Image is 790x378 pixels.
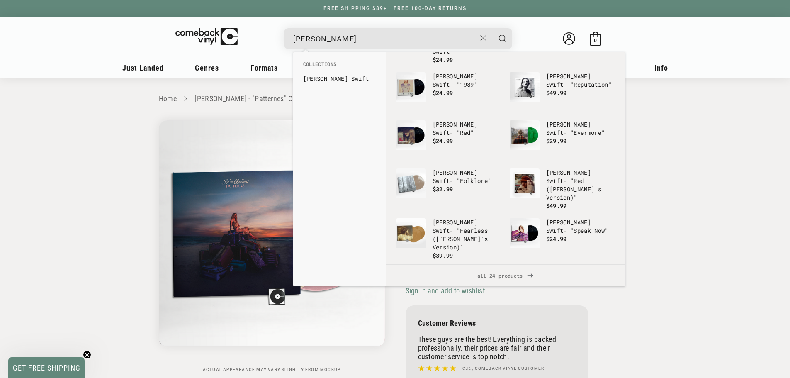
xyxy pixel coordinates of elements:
img: Taylor Swift - "Red (Taylor's Version)" [510,168,540,198]
b: [PERSON_NAME] [303,75,348,83]
button: Sign in and add to wishlist [406,286,487,295]
b: [PERSON_NAME] [546,72,591,80]
p: - "Evermore" [546,120,615,137]
button: Search [492,28,513,49]
p: Actual appearance may vary slightly from mockup [159,367,385,372]
span: $39.99 [433,251,453,259]
a: Taylor Swift - "1989" [PERSON_NAME] Swift- "1989" $24.99 [396,72,501,112]
span: $24.99 [546,235,567,243]
img: Taylor Swift - "Folklore" [396,168,426,198]
p: - "Speak Now" [546,218,615,235]
a: Taylor Swift - "Red (Taylor's Version)" [PERSON_NAME] Swift- "Red ([PERSON_NAME]'s Version)" $49.99 [510,168,615,210]
b: Swift [546,80,564,88]
p: - "Folklore" [433,168,501,185]
b: Swift [433,47,450,55]
p: - "Red ( 's Version)" [546,168,615,202]
span: Sign in and add to wishlist [406,286,485,295]
p: - "Reputation" [546,72,615,89]
b: Swift [546,177,564,185]
b: [PERSON_NAME] [546,218,591,226]
b: [PERSON_NAME] [433,72,477,80]
b: Swift [546,227,564,234]
span: $24.99 [433,137,453,145]
img: star5.svg [418,363,456,374]
div: GET FREE SHIPPINGClose teaser [8,357,85,378]
a: all 24 products [386,265,625,286]
img: Taylor Swift - "Reputation" [510,72,540,102]
a: Taylor Swift - "Red" [PERSON_NAME] Swift- "Red" $24.99 [396,120,501,160]
a: Taylor Swift - "Folklore" [PERSON_NAME] Swift- "Folklore" $32.99 [396,168,501,208]
li: products: Taylor Swift - "Red (Taylor's Version)" [506,164,619,214]
a: [PERSON_NAME] Swift [303,75,376,83]
p: - "Fearless ( 's Version)" [433,218,501,251]
a: Taylor Swift - "Evermore" [PERSON_NAME] Swift- "Evermore" $29.99 [510,120,615,160]
b: Swift [433,129,450,137]
span: Formats [250,63,278,72]
div: Products [386,52,625,264]
div: View All [386,264,625,286]
span: all 24 products [393,265,618,286]
span: GET FREE SHIPPING [13,363,80,372]
li: collections: Taylor Swift [299,72,380,85]
img: Taylor Swift - "Fearless (Taylor's Version)" [396,218,426,248]
b: [PERSON_NAME] [433,218,477,226]
li: products: Taylor Swift - "Red" [392,116,506,164]
span: 0 [594,37,597,44]
a: Taylor Swift - "Reputation" [PERSON_NAME] Swift- "Reputation" $49.99 [510,72,615,112]
li: products: Taylor Swift - "Reputation" [506,68,619,116]
span: Just Landed [122,63,164,72]
b: Swift [433,177,450,185]
img: Taylor Swift - "Evermore" [510,120,540,150]
b: [PERSON_NAME] [546,168,591,176]
span: $24.99 [433,89,453,97]
button: Close [476,29,491,47]
input: When autocomplete results are available use up and down arrows to review and enter to select [293,30,476,47]
span: $49.99 [546,89,567,97]
b: [PERSON_NAME] [433,168,477,176]
a: FREE SHIPPING $89+ | FREE 100-DAY RETURNS [315,5,475,11]
span: $49.99 [546,202,567,210]
li: products: Taylor Swift - "Speak Now" [506,214,619,262]
b: Swift [433,227,450,234]
b: [PERSON_NAME] [546,120,591,128]
h4: C.R., Comeback Vinyl customer [462,365,544,372]
span: $32.99 [433,185,453,193]
p: - "1989" [433,72,501,89]
span: Genres [195,63,219,72]
button: Close teaser [83,351,91,359]
b: [PERSON_NAME] [433,120,477,128]
li: Collections [299,61,380,72]
img: Taylor Swift - "Red" [396,120,426,150]
div: Search [284,28,512,49]
img: Taylor Swift - "Speak Now" [510,218,540,248]
img: Taylor Swift - "1989" [396,72,426,102]
div: Collections [293,52,386,90]
li: products: Taylor Swift - "1989" [392,68,506,116]
span: Info [654,63,668,72]
b: Swift [546,129,564,137]
nav: breadcrumbs [159,93,632,105]
a: Taylor Swift - "Speak Now" [PERSON_NAME] Swift- "Speak Now" $24.99 [510,218,615,258]
li: products: Taylor Swift - "Folklore" [392,164,506,212]
media-gallery: Gallery Viewer [159,120,385,372]
b: [PERSON_NAME] [436,235,481,243]
li: products: Taylor Swift - "Evermore" [506,116,619,164]
b: Swift [351,75,369,83]
p: - "Red" [433,120,501,137]
b: [PERSON_NAME] [549,185,594,193]
a: Taylor Swift - "Fearless (Taylor's Version)" [PERSON_NAME] Swift- "Fearless ([PERSON_NAME]'s Vers... [396,218,501,260]
span: $24.99 [433,56,453,63]
p: Customer Reviews [418,319,576,327]
b: Swift [433,80,450,88]
span: $29.99 [546,137,567,145]
p: These guys are the best! Everything is packed professionally, their prices are fair and their cus... [418,335,576,361]
li: products: Taylor Swift - "Fearless (Taylor's Version)" [392,214,506,264]
a: [PERSON_NAME] - "Patternes" Color Vinyl [194,94,321,103]
a: Home [159,94,177,103]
